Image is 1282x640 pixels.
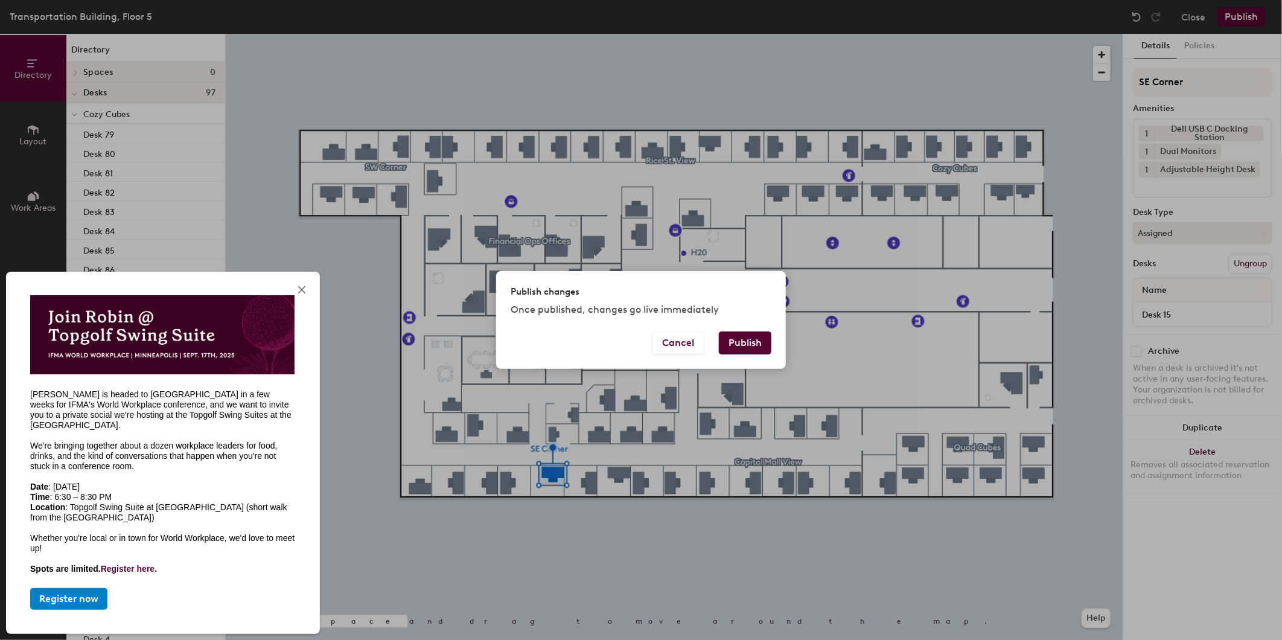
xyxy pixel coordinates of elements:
span: Register now [39,593,98,604]
a: Register here [101,564,155,574]
img: 19d11de5-3e0e-4008-a90b-01418be2a103.png [30,295,295,374]
strong: Location [30,502,65,512]
button: Publish [719,331,771,354]
button: Cancel [652,331,704,354]
div: close [296,284,308,296]
a: Register now [39,595,98,604]
span: [PERSON_NAME] is headed to [GEOGRAPHIC_DATA] in a few weeks for IFMA's World Workplace conference... [30,389,295,574]
strong: Date [30,482,48,491]
p: Once published, changes go live immediately [511,302,771,317]
h2: Publish changes [511,286,579,298]
strong: Spots are limited. [30,564,101,574]
strong: . [155,564,157,574]
strong: Time [30,492,49,502]
strong: Register here [101,564,155,574]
